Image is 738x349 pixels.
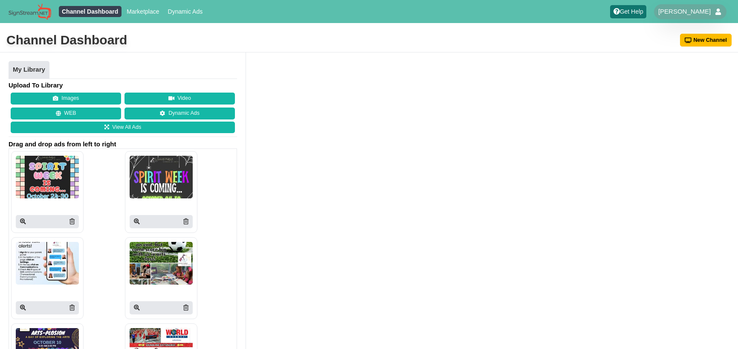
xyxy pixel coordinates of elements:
[130,156,193,198] img: P250x250 image processing20250929 1793698 1s24r9a
[11,93,121,105] button: Images
[124,6,162,17] a: Marketplace
[130,242,193,285] img: P250x250 image processing20250929 1793698 1lv7cj6
[610,5,646,18] a: Get Help
[165,6,206,17] a: Dynamic Ads
[11,108,121,119] button: WEB
[16,156,79,198] img: P250x250 image processing20250929 1793698 27k6jp
[9,140,237,148] span: Drag and drop ads from left to right
[658,7,711,16] span: [PERSON_NAME]
[124,93,235,105] button: Video
[9,61,49,79] a: My Library
[16,242,79,285] img: P250x250 image processing20250929 1793698 1k95xnj
[6,32,127,49] div: Channel Dashboard
[9,3,51,20] img: Sign Stream.NET
[680,34,732,47] button: New Channel
[9,81,237,90] h4: Upload To Library
[59,6,122,17] a: Channel Dashboard
[11,122,235,134] a: View All Ads
[124,108,235,119] a: Dynamic Ads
